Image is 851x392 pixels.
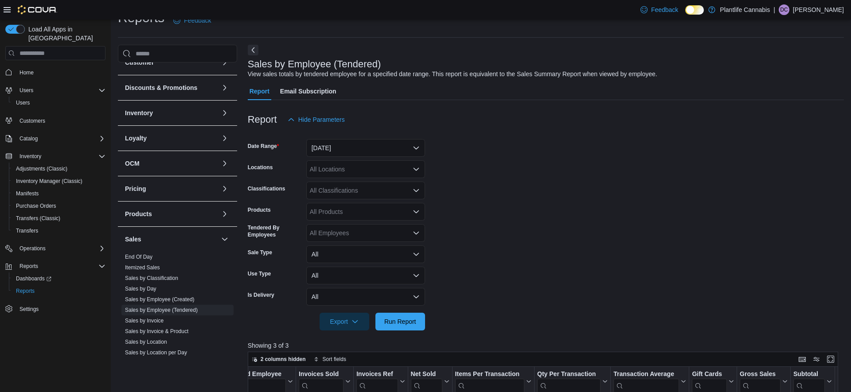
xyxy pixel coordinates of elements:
[16,275,51,282] span: Dashboards
[306,245,425,263] button: All
[223,370,286,379] div: Tendered Employee
[12,273,105,284] span: Dashboards
[125,109,218,117] button: Inventory
[413,166,420,173] button: Open list of options
[651,5,678,14] span: Feedback
[125,109,153,117] h3: Inventory
[306,139,425,157] button: [DATE]
[310,354,350,365] button: Sort fields
[12,213,64,224] a: Transfers (Classic)
[248,164,273,171] label: Locations
[720,4,770,15] p: Plantlife Cannabis
[125,275,178,282] span: Sales by Classification
[16,133,41,144] button: Catalog
[793,4,844,15] p: [PERSON_NAME]
[248,206,271,213] label: Products
[16,227,38,234] span: Transfers
[16,303,105,314] span: Settings
[125,349,187,356] a: Sales by Location per Day
[9,163,109,175] button: Adjustments (Classic)
[219,158,230,169] button: OCM
[125,210,152,218] h3: Products
[125,339,167,345] a: Sales by Location
[12,201,105,211] span: Purchase Orders
[356,370,398,379] div: Invoices Ref
[219,209,230,219] button: Products
[125,159,218,168] button: OCM
[12,286,105,296] span: Reports
[248,291,274,299] label: Is Delivery
[248,270,271,277] label: Use Type
[2,303,109,315] button: Settings
[384,317,416,326] span: Run Report
[170,12,215,29] a: Feedback
[248,70,657,79] div: View sales totals by tendered employee for a specified date range. This report is equivalent to t...
[16,85,105,96] span: Users
[12,163,71,174] a: Adjustments (Classic)
[12,176,86,186] a: Inventory Manager (Classic)
[16,165,67,172] span: Adjustments (Classic)
[16,261,42,272] button: Reports
[375,313,425,330] button: Run Report
[16,99,30,106] span: Users
[125,296,195,303] a: Sales by Employee (Created)
[125,264,160,271] span: Itemized Sales
[12,163,105,174] span: Adjustments (Classic)
[413,229,420,237] button: Open list of options
[2,84,109,97] button: Users
[184,16,211,25] span: Feedback
[9,225,109,237] button: Transfers
[16,304,42,314] a: Settings
[9,97,109,109] button: Users
[12,286,38,296] a: Reports
[125,286,156,292] a: Sales by Day
[325,313,364,330] span: Export
[219,133,230,144] button: Loyalty
[125,134,147,143] h3: Loyalty
[248,224,303,238] label: Tendered By Employees
[12,176,105,186] span: Inventory Manager (Classic)
[2,66,109,78] button: Home
[248,45,258,55] button: Next
[12,201,60,211] a: Purchase Orders
[12,273,55,284] a: Dashboards
[12,97,105,108] span: Users
[20,153,41,160] span: Inventory
[125,254,152,260] a: End Of Day
[125,338,167,345] span: Sales by Location
[125,285,156,292] span: Sales by Day
[125,307,198,313] a: Sales by Employee (Tendered)
[825,354,836,365] button: Enter fullscreen
[16,261,105,272] span: Reports
[16,116,49,126] a: Customers
[20,117,45,124] span: Customers
[9,200,109,212] button: Purchase Orders
[125,184,146,193] h3: Pricing
[280,82,336,100] span: Email Subscription
[125,253,152,260] span: End Of Day
[16,151,45,162] button: Inventory
[12,97,33,108] a: Users
[9,285,109,297] button: Reports
[219,234,230,245] button: Sales
[306,267,425,284] button: All
[125,318,164,324] a: Sales by Invoice
[16,115,105,126] span: Customers
[692,370,727,379] div: Gift Cards
[298,115,345,124] span: Hide Parameters
[16,215,60,222] span: Transfers (Classic)
[248,114,277,125] h3: Report
[2,132,109,145] button: Catalog
[16,133,105,144] span: Catalog
[20,263,38,270] span: Reports
[779,4,789,15] div: Donna Chapman
[248,249,272,256] label: Sale Type
[537,370,601,379] div: Qty Per Transaction
[780,4,788,15] span: DC
[248,354,309,365] button: 2 columns hidden
[219,183,230,194] button: Pricing
[20,306,39,313] span: Settings
[12,225,105,236] span: Transfers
